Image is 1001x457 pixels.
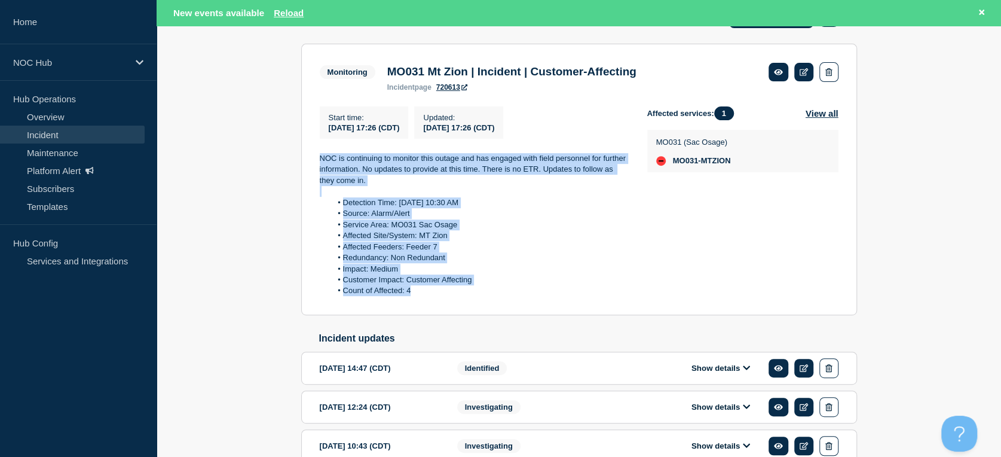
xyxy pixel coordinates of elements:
[387,65,636,78] h3: MO031 Mt Zion | Incident | Customer-Affecting
[714,106,734,120] span: 1
[941,416,977,452] iframe: Help Scout Beacon - Open
[688,402,754,412] button: Show details
[457,439,521,453] span: Investigating
[331,285,628,296] li: Count of Affected: 4
[274,8,304,18] button: Reload
[387,83,431,92] p: page
[647,106,740,120] span: Affected services:
[173,8,264,18] span: New events available
[320,358,439,378] div: [DATE] 14:47 (CDT)
[331,252,628,263] li: Redundancy: Non Redundant
[806,106,838,120] button: View all
[319,333,857,344] h2: Incident updates
[331,220,628,230] li: Service Area: MO031 Sac Osage
[436,83,467,92] a: 720613
[331,197,628,208] li: Detection Time: [DATE] 10:30 AM
[423,113,494,122] p: Updated :
[673,156,731,166] span: MO031-MTZION
[331,264,628,275] li: Impact: Medium
[656,138,731,147] p: MO031 (Sac Osage)
[457,361,507,375] span: Identified
[688,441,754,451] button: Show details
[423,122,494,132] div: [DATE] 17:26 (CDT)
[331,275,628,285] li: Customer Impact: Customer Affecting
[331,242,628,252] li: Affected Feeders: Feeder 7
[320,397,439,417] div: [DATE] 12:24 (CDT)
[656,156,666,166] div: down
[331,230,628,241] li: Affected Site/System: MT Zion
[688,363,754,373] button: Show details
[320,65,375,79] span: Monitoring
[457,400,521,414] span: Investigating
[329,113,400,122] p: Start time :
[13,57,128,68] p: NOC Hub
[320,436,439,456] div: [DATE] 10:43 (CDT)
[387,83,415,92] span: incident
[320,153,628,186] p: NOC is continuing to monitor this outage and has engaged with field personnel for further informa...
[329,123,400,132] span: [DATE] 17:26 (CDT)
[331,208,628,219] li: Source: Alarm/Alert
